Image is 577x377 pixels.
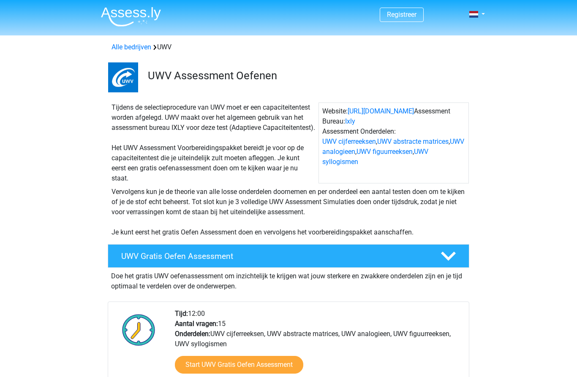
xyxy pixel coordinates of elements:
h4: UWV Gratis Oefen Assessment [121,251,427,261]
div: UWV [108,42,469,52]
a: UWV abstracte matrices [377,137,449,145]
a: UWV figuurreeksen [357,148,413,156]
div: Tijdens de selectieprocedure van UWV moet er een capaciteitentest worden afgelegd. UWV maakt over... [108,102,318,183]
a: Start UWV Gratis Oefen Assessment [175,356,303,374]
a: UWV Gratis Oefen Assessment [104,244,473,268]
a: Alle bedrijven [112,43,151,51]
a: [URL][DOMAIN_NAME] [348,107,414,115]
a: Ixly [345,117,355,125]
a: Registreer [387,11,416,19]
img: Klok [117,309,160,351]
div: Doe het gratis UWV oefenassessment om inzichtelijk te krijgen wat jouw sterkere en zwakkere onder... [108,268,469,291]
b: Tijd: [175,310,188,318]
img: Assessly [101,7,161,27]
b: Aantal vragen: [175,320,218,328]
div: Website: Assessment Bureau: Assessment Onderdelen: , , , , [318,102,469,183]
div: Vervolgens kun je de theorie van alle losse onderdelen doornemen en per onderdeel een aantal test... [108,187,469,237]
h3: UWV Assessment Oefenen [148,69,463,82]
b: Onderdelen: [175,330,210,338]
a: UWV cijferreeksen [322,137,376,145]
